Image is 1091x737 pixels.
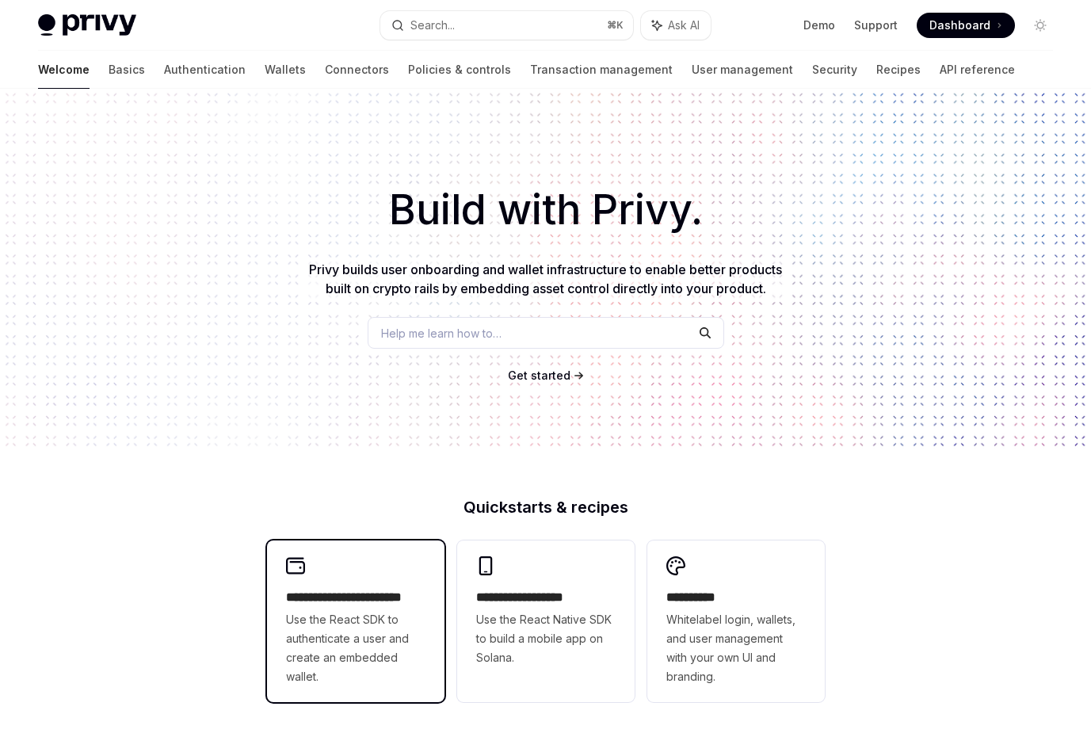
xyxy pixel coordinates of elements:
[647,540,825,702] a: **** *****Whitelabel login, wallets, and user management with your own UI and branding.
[668,17,700,33] span: Ask AI
[666,610,806,686] span: Whitelabel login, wallets, and user management with your own UI and branding.
[476,610,616,667] span: Use the React Native SDK to build a mobile app on Solana.
[803,17,835,33] a: Demo
[309,262,782,296] span: Privy builds user onboarding and wallet infrastructure to enable better products built on crypto ...
[457,540,635,702] a: **** **** **** ***Use the React Native SDK to build a mobile app on Solana.
[1028,13,1053,38] button: Toggle dark mode
[530,51,673,89] a: Transaction management
[607,19,624,32] span: ⌘ K
[109,51,145,89] a: Basics
[508,368,570,384] a: Get started
[265,51,306,89] a: Wallets
[641,11,711,40] button: Ask AI
[408,51,511,89] a: Policies & controls
[812,51,857,89] a: Security
[25,179,1066,241] h1: Build with Privy.
[929,17,990,33] span: Dashboard
[38,14,136,36] img: light logo
[286,610,425,686] span: Use the React SDK to authenticate a user and create an embedded wallet.
[410,16,455,35] div: Search...
[940,51,1015,89] a: API reference
[325,51,389,89] a: Connectors
[876,51,921,89] a: Recipes
[854,17,898,33] a: Support
[267,499,825,515] h2: Quickstarts & recipes
[380,11,632,40] button: Search...⌘K
[164,51,246,89] a: Authentication
[917,13,1015,38] a: Dashboard
[38,51,90,89] a: Welcome
[692,51,793,89] a: User management
[508,368,570,382] span: Get started
[381,325,502,342] span: Help me learn how to…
